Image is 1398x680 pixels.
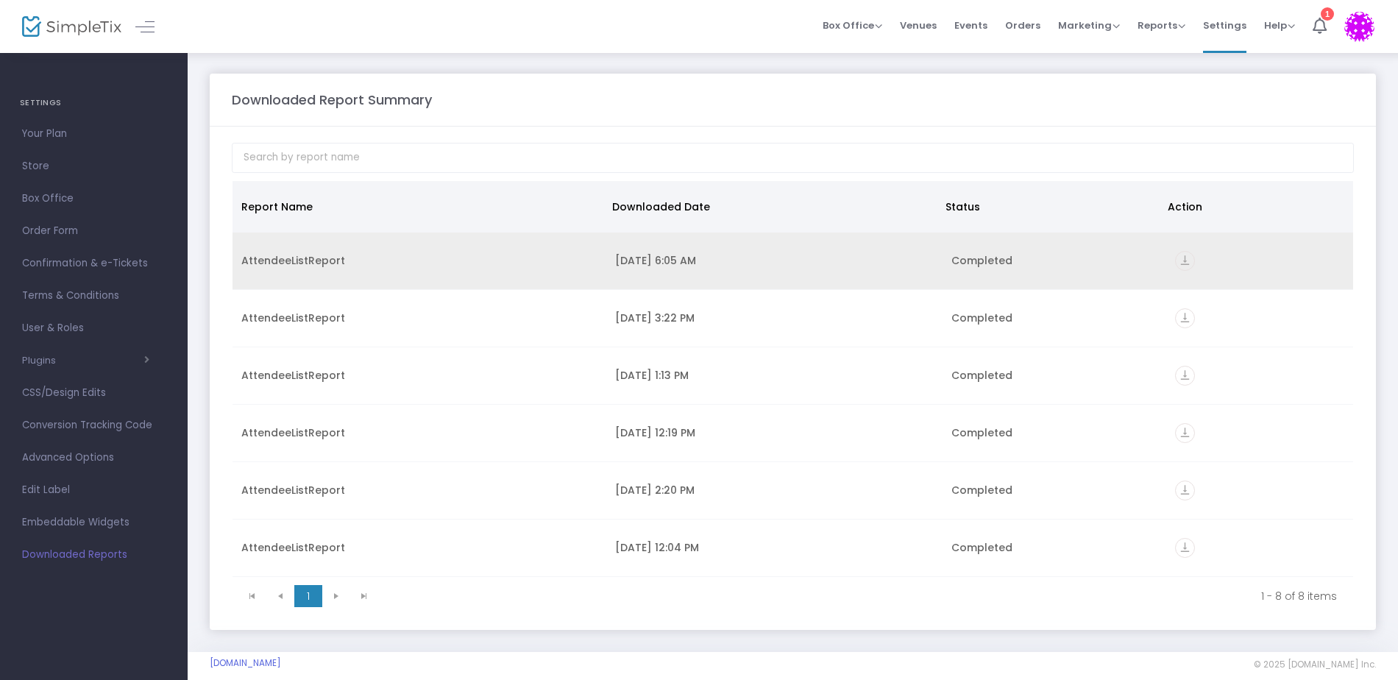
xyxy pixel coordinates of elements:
[615,483,934,497] div: 9/23/2025 2:20 PM
[615,253,934,268] div: 9/25/2025 6:05 AM
[1175,485,1195,500] a: vertical_align_bottom
[615,311,934,325] div: 9/24/2025 3:22 PM
[22,355,149,366] button: Plugins
[1175,366,1195,386] i: vertical_align_bottom
[22,545,166,564] span: Downloaded Reports
[900,7,937,44] span: Venues
[1175,313,1195,327] a: vertical_align_bottom
[241,540,597,555] div: AttendeeListReport
[22,222,166,241] span: Order Form
[1175,542,1195,557] a: vertical_align_bottom
[1175,538,1344,558] div: https://go.SimpleTix.com/nomv7
[233,181,1353,578] div: Data table
[1175,538,1195,558] i: vertical_align_bottom
[951,368,1158,383] div: Completed
[615,540,934,555] div: 5/6/2025 12:04 PM
[951,540,1158,555] div: Completed
[823,18,882,32] span: Box Office
[951,483,1158,497] div: Completed
[241,368,597,383] div: AttendeeListReport
[1175,370,1195,385] a: vertical_align_bottom
[22,319,166,338] span: User & Roles
[388,589,1337,603] kendo-pager-info: 1 - 8 of 8 items
[1254,659,1376,670] span: © 2025 [DOMAIN_NAME] Inc.
[22,189,166,208] span: Box Office
[1159,181,1344,233] th: Action
[1175,308,1344,328] div: https://go.SimpleTix.com/zv6f8
[241,253,597,268] div: AttendeeListReport
[1175,481,1344,500] div: https://go.SimpleTix.com/3ocsq
[1175,481,1195,500] i: vertical_align_bottom
[951,253,1158,268] div: Completed
[1175,423,1195,443] i: vertical_align_bottom
[22,254,166,273] span: Confirmation & e-Tickets
[1175,251,1344,271] div: https://go.SimpleTix.com/g7v9e
[615,368,934,383] div: 9/24/2025 1:13 PM
[22,157,166,176] span: Store
[1264,18,1295,32] span: Help
[954,7,987,44] span: Events
[22,513,166,532] span: Embeddable Widgets
[241,425,597,440] div: AttendeeListReport
[22,124,166,144] span: Your Plan
[1175,423,1344,443] div: https://go.SimpleTix.com/81o8r
[241,311,597,325] div: AttendeeListReport
[22,448,166,467] span: Advanced Options
[1175,251,1195,271] i: vertical_align_bottom
[951,311,1158,325] div: Completed
[22,416,166,435] span: Conversion Tracking Code
[1175,308,1195,328] i: vertical_align_bottom
[1175,366,1344,386] div: https://go.SimpleTix.com/yc2il
[232,90,432,110] m-panel-title: Downloaded Report Summary
[937,181,1159,233] th: Status
[1175,255,1195,270] a: vertical_align_bottom
[1005,7,1040,44] span: Orders
[241,483,597,497] div: AttendeeListReport
[233,181,603,233] th: Report Name
[22,481,166,500] span: Edit Label
[294,585,322,607] span: Page 1
[1058,18,1120,32] span: Marketing
[1138,18,1185,32] span: Reports
[232,143,1354,173] input: Search by report name
[22,383,166,403] span: CSS/Design Edits
[1321,7,1334,21] div: 1
[210,657,281,669] a: [DOMAIN_NAME]
[1175,428,1195,442] a: vertical_align_bottom
[22,286,166,305] span: Terms & Conditions
[20,88,168,118] h4: SETTINGS
[603,181,937,233] th: Downloaded Date
[615,425,934,440] div: 9/24/2025 12:19 PM
[1203,7,1246,44] span: Settings
[951,425,1158,440] div: Completed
